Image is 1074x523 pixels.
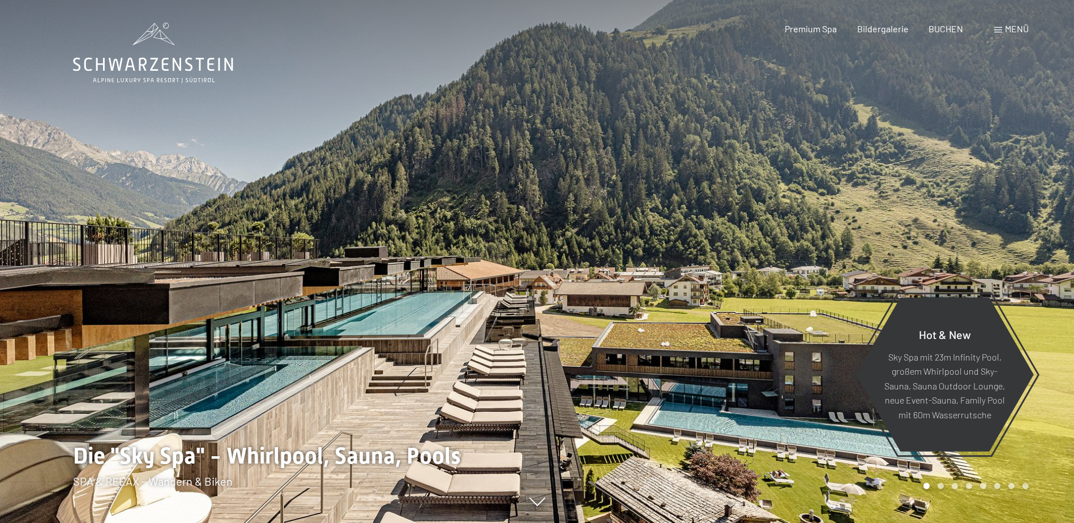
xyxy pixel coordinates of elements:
div: Carousel Page 3 [952,483,958,489]
div: Carousel Page 4 [966,483,972,489]
div: Carousel Page 5 [980,483,986,489]
div: Carousel Page 8 [1022,483,1029,489]
a: Premium Spa [785,23,837,34]
span: Menü [1005,23,1029,34]
div: Carousel Pagination [919,483,1029,489]
a: BUCHEN [928,23,963,34]
span: Hot & New [919,327,971,341]
div: Carousel Page 7 [1008,483,1015,489]
div: Carousel Page 1 (Current Slide) [923,483,930,489]
a: Hot & New Sky Spa mit 23m Infinity Pool, großem Whirlpool und Sky-Sauna, Sauna Outdoor Lounge, ne... [855,297,1034,452]
div: Carousel Page 6 [994,483,1000,489]
p: Sky Spa mit 23m Infinity Pool, großem Whirlpool und Sky-Sauna, Sauna Outdoor Lounge, neue Event-S... [883,349,1006,422]
a: Bildergalerie [857,23,909,34]
div: Carousel Page 2 [938,483,944,489]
